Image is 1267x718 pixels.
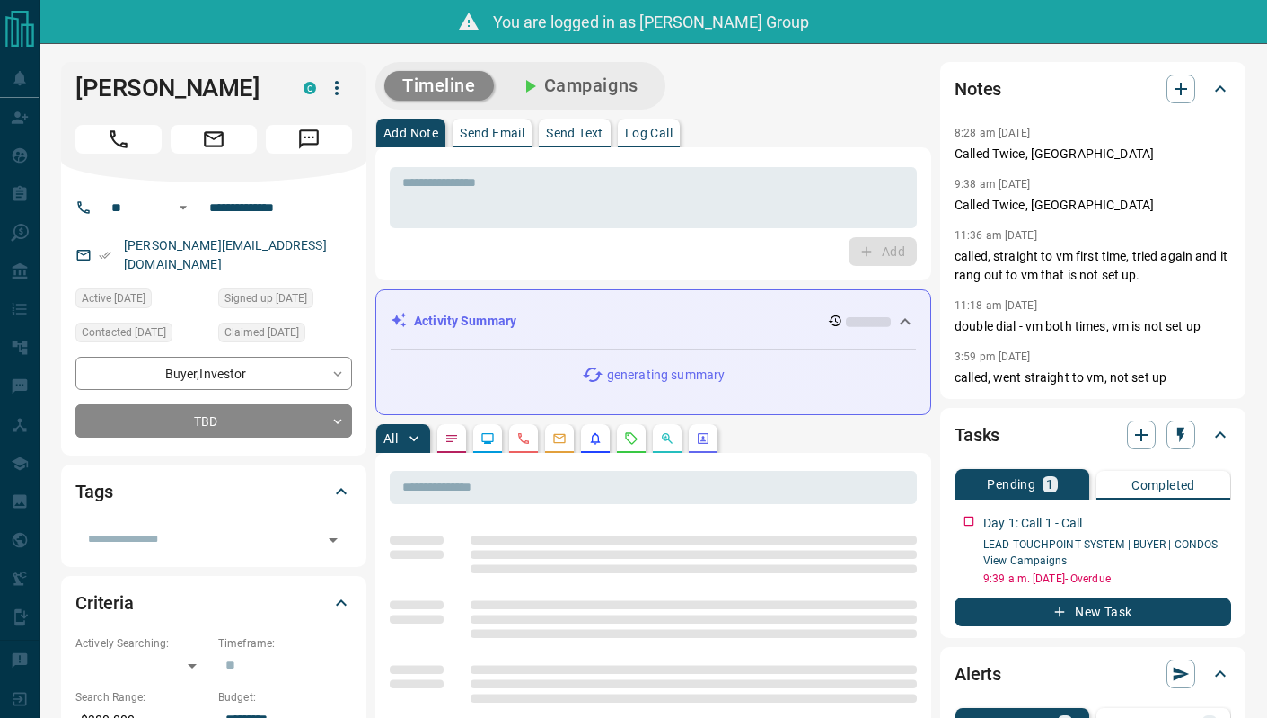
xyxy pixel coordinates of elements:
[955,145,1231,164] p: Called Twice, [GEOGRAPHIC_DATA]
[444,431,459,446] svg: Notes
[955,178,1031,191] p: 9:38 am [DATE]
[218,689,352,705] p: Budget:
[983,571,1231,587] p: 9:39 a.m. [DATE] - Overdue
[75,477,112,506] h2: Tags
[493,13,809,31] span: You are logged in as [PERSON_NAME] Group
[955,247,1231,285] p: called, straight to vm first time, tried again and it rang out to vm that is not set up.
[75,323,209,348] div: Thu Aug 07 2025
[460,127,524,139] p: Send Email
[607,366,725,385] p: generating summary
[75,689,209,705] p: Search Range:
[383,432,398,445] p: All
[955,413,1231,457] div: Tasks
[124,238,327,271] a: [PERSON_NAME][EMAIL_ADDRESS][DOMAIN_NAME]
[218,635,352,652] p: Timeframe:
[99,249,111,261] svg: Email Verified
[75,74,277,102] h1: [PERSON_NAME]
[660,431,674,446] svg: Opportunities
[266,125,352,154] span: Message
[955,229,1037,242] p: 11:36 am [DATE]
[552,431,567,446] svg: Emails
[955,75,1001,103] h2: Notes
[987,478,1035,491] p: Pending
[955,598,1231,626] button: New Task
[501,71,656,101] button: Campaigns
[75,357,352,390] div: Buyer , Investor
[75,125,162,154] span: Call
[383,127,438,139] p: Add Note
[171,125,257,154] span: Email
[75,589,134,617] h2: Criteria
[1131,479,1195,492] p: Completed
[304,82,316,94] div: condos.ca
[218,288,352,314] div: Sat Apr 22 2017
[82,324,166,341] span: Contacted [DATE]
[955,67,1231,111] div: Notes
[546,127,603,139] p: Send Text
[588,431,603,446] svg: Listing Alerts
[1046,478,1053,491] p: 1
[955,421,999,449] h2: Tasks
[75,288,209,314] div: Sun Aug 10 2025
[955,368,1231,387] p: called, went straight to vm, not set up
[983,514,1083,533] p: Day 1: Call 1 - Call
[75,635,209,652] p: Actively Searching:
[172,197,194,218] button: Open
[516,431,531,446] svg: Calls
[414,312,516,331] p: Activity Summary
[224,289,307,307] span: Signed up [DATE]
[955,196,1231,215] p: Called Twice, [GEOGRAPHIC_DATA]
[955,652,1231,696] div: Alerts
[480,431,495,446] svg: Lead Browsing Activity
[955,317,1231,336] p: double dial - vm both times, vm is not set up
[75,470,352,513] div: Tags
[625,127,673,139] p: Log Call
[955,299,1037,312] p: 11:18 am [DATE]
[82,289,145,307] span: Active [DATE]
[75,581,352,625] div: Criteria
[384,71,494,101] button: Timeline
[955,127,1031,139] p: 8:28 am [DATE]
[321,527,346,553] button: Open
[955,660,1001,688] h2: Alerts
[624,431,638,446] svg: Requests
[696,431,710,446] svg: Agent Actions
[75,404,352,438] div: TBD
[391,305,916,338] div: Activity Summary
[224,324,299,341] span: Claimed [DATE]
[983,538,1221,567] a: LEAD TOUCHPOINT SYSTEM | BUYER | CONDOS- View Campaigns
[955,350,1031,363] p: 3:59 pm [DATE]
[218,323,352,348] div: Thu Aug 07 2025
